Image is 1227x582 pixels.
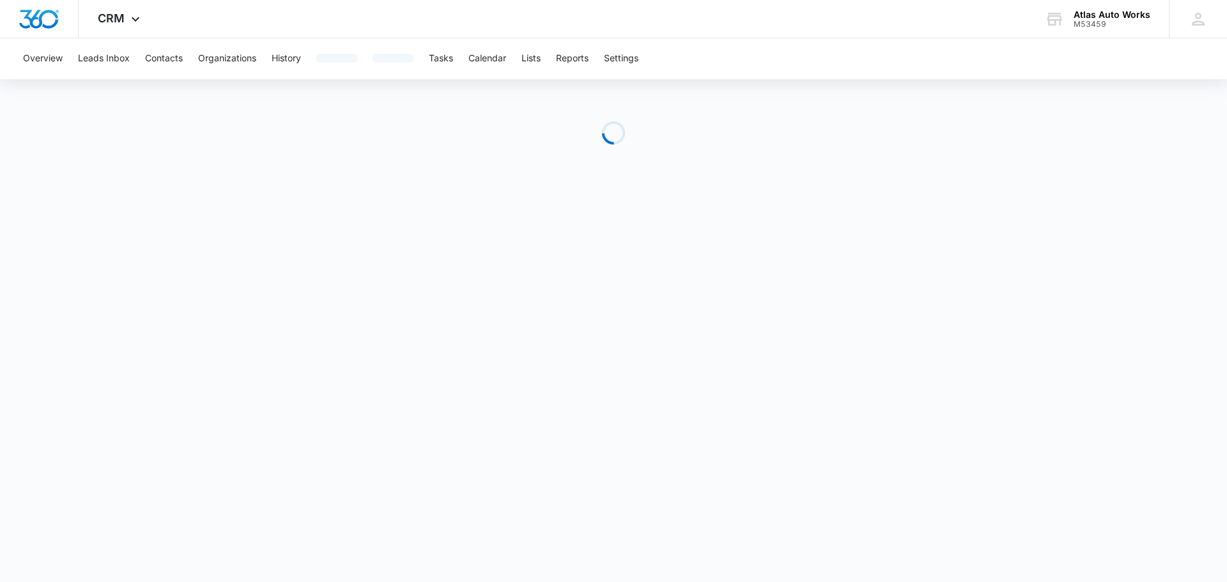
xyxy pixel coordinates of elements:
[429,38,453,79] button: Tasks
[198,38,256,79] button: Organizations
[272,38,301,79] button: History
[556,38,589,79] button: Reports
[468,38,506,79] button: Calendar
[1074,20,1150,29] div: account id
[78,38,130,79] button: Leads Inbox
[98,11,125,25] span: CRM
[1074,10,1150,20] div: account name
[521,38,541,79] button: Lists
[604,38,638,79] button: Settings
[145,38,183,79] button: Contacts
[23,38,63,79] button: Overview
